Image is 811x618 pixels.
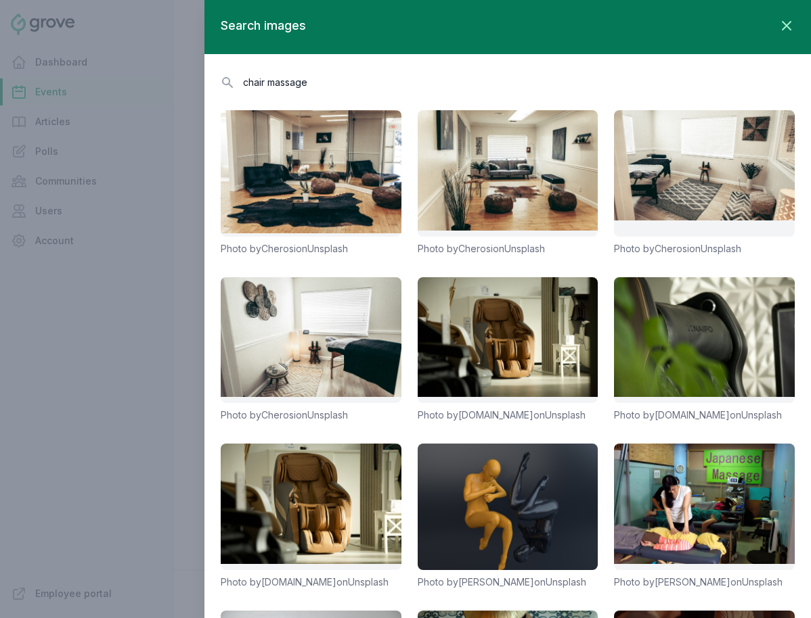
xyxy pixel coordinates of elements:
p: Photo by on [614,408,795,422]
p: Photo by on [418,575,598,589]
a: Unsplash [545,409,586,421]
p: Photo by on [614,575,795,589]
p: Photo by on [418,408,598,422]
a: [PERSON_NAME] [655,576,730,588]
a: [DOMAIN_NAME] [458,409,533,421]
a: Unsplash [307,243,348,254]
a: Unsplash [348,576,389,588]
p: Photo by on [221,575,401,589]
a: Cherosi [458,243,493,254]
p: Photo by on [418,242,598,256]
a: Unsplash [307,409,348,421]
a: Cherosi [655,243,689,254]
a: Unsplash [504,243,545,254]
input: Search for images by keyword [221,70,795,94]
a: Cherosi [261,409,296,421]
h2: Search images [221,16,306,35]
a: Unsplash [742,576,783,588]
a: [PERSON_NAME] [458,576,534,588]
p: Photo by on [614,242,795,256]
a: Unsplash [741,409,782,421]
a: [DOMAIN_NAME] [261,576,336,588]
a: Unsplash [701,243,741,254]
p: Photo by on [221,242,401,256]
p: Photo by on [221,408,401,422]
a: Unsplash [546,576,586,588]
a: Cherosi [261,243,296,254]
a: [DOMAIN_NAME] [655,409,730,421]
